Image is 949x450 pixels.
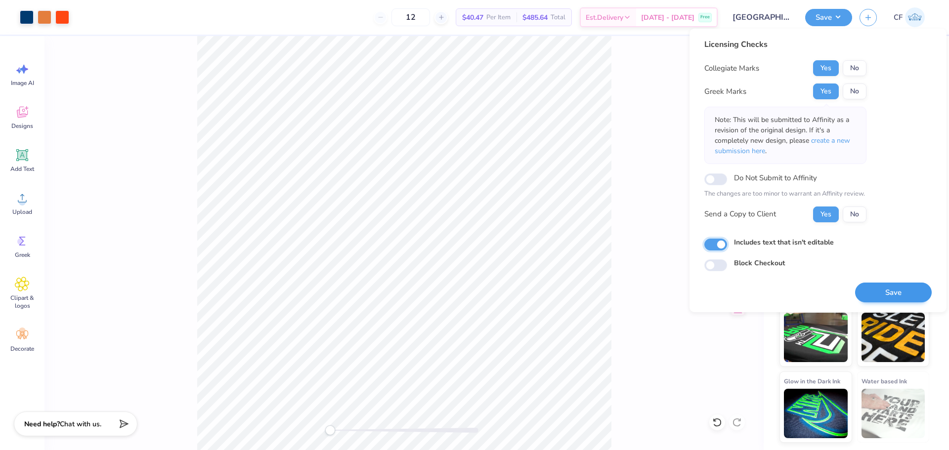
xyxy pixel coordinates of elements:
button: Yes [813,83,839,99]
button: No [843,83,866,99]
div: Licensing Checks [704,39,866,50]
div: Accessibility label [325,425,335,435]
span: Add Text [10,165,34,173]
span: Water based Ink [862,376,907,386]
span: Chat with us. [60,419,101,429]
button: Save [855,283,932,303]
label: Do Not Submit to Affinity [734,171,817,184]
p: Note: This will be submitted to Affinity as a revision of the original design. If it's a complete... [715,115,856,156]
img: Cholo Fernandez [905,7,925,27]
span: $485.64 [522,12,548,23]
span: Greek [15,251,30,259]
div: Collegiate Marks [704,63,759,74]
label: Includes text that isn't editable [734,237,834,247]
button: Save [805,9,852,26]
img: Water based Ink [862,389,925,438]
img: Neon Ink [784,313,848,362]
label: Block Checkout [734,258,785,268]
span: Image AI [11,79,34,87]
span: Upload [12,208,32,216]
span: Total [551,12,565,23]
span: Designs [11,122,33,130]
input: – – [391,8,430,26]
strong: Need help? [24,419,60,429]
span: Glow in the Dark Ink [784,376,840,386]
button: No [843,206,866,222]
div: Greek Marks [704,86,746,97]
img: Metallic & Glitter Ink [862,313,925,362]
button: Yes [813,60,839,76]
span: Decorate [10,345,34,353]
span: CF [894,12,903,23]
span: $40.47 [462,12,483,23]
span: Free [700,14,710,21]
span: [DATE] - [DATE] [641,12,694,23]
a: CF [889,7,929,27]
button: Yes [813,206,839,222]
input: Untitled Design [725,7,798,27]
button: No [843,60,866,76]
span: Clipart & logos [6,294,39,310]
p: The changes are too minor to warrant an Affinity review. [704,189,866,199]
span: Est. Delivery [586,12,623,23]
img: Glow in the Dark Ink [784,389,848,438]
span: Per Item [486,12,511,23]
div: Send a Copy to Client [704,208,776,220]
